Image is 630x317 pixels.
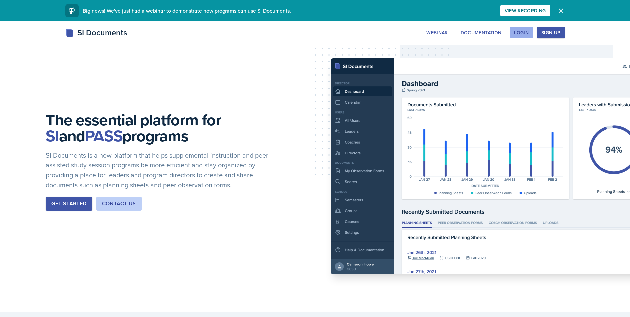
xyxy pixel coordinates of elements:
div: View Recording [505,8,546,13]
div: Sign Up [541,30,560,35]
div: Login [514,30,529,35]
div: Documentation [461,30,502,35]
button: Webinar [422,27,452,38]
div: Get Started [51,200,86,208]
button: Documentation [456,27,506,38]
button: Contact Us [96,197,142,211]
div: Webinar [426,30,448,35]
button: View Recording [500,5,550,16]
button: Sign Up [537,27,565,38]
div: Contact Us [102,200,136,208]
button: Get Started [46,197,92,211]
span: Big news! We've just had a webinar to demonstrate how programs can use SI Documents. [83,7,291,14]
button: Login [510,27,533,38]
div: SI Documents [65,27,127,39]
